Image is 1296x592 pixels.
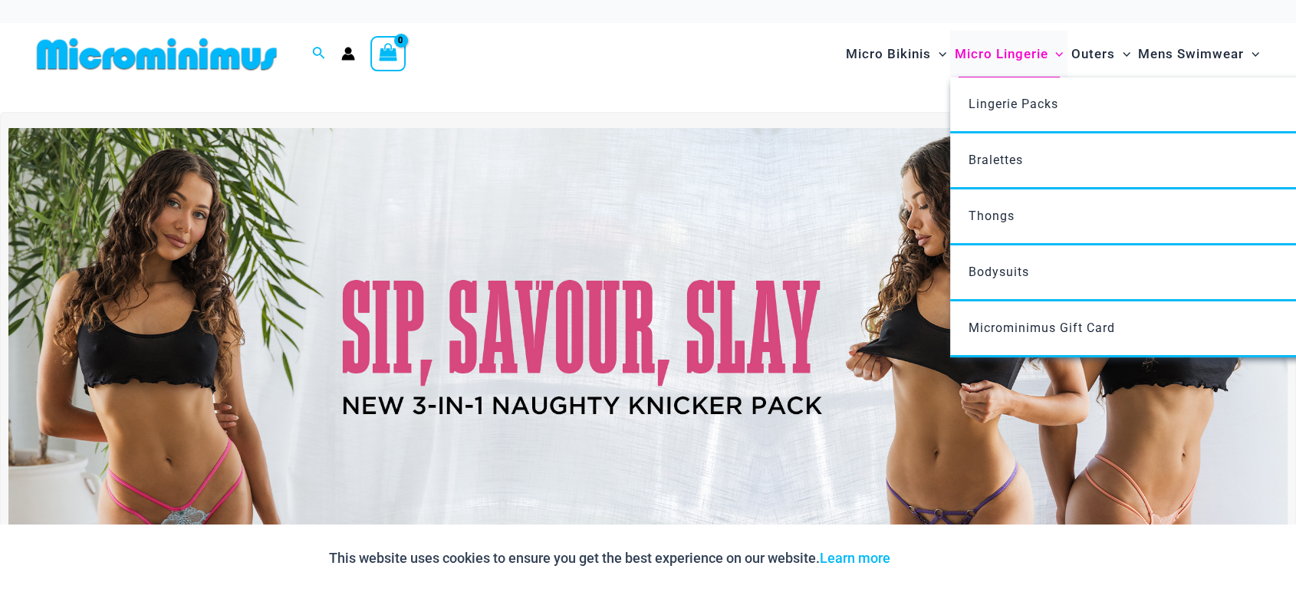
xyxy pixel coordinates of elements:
[969,209,1015,223] span: Thongs
[931,35,946,74] span: Menu Toggle
[1115,35,1130,74] span: Menu Toggle
[1134,31,1263,77] a: Mens SwimwearMenu ToggleMenu Toggle
[954,35,1048,74] span: Micro Lingerie
[969,153,1023,167] span: Bralettes
[329,547,890,570] p: This website uses cookies to ensure you get the best experience on our website.
[969,265,1029,279] span: Bodysuits
[902,540,967,577] button: Accept
[969,97,1058,111] span: Lingerie Packs
[1067,31,1134,77] a: OutersMenu ToggleMenu Toggle
[370,36,406,71] a: View Shopping Cart, empty
[820,550,890,566] a: Learn more
[842,31,950,77] a: Micro BikinisMenu ToggleMenu Toggle
[8,128,1288,563] img: Sip Savour Slay Knicker Pack
[341,47,355,61] a: Account icon link
[1048,35,1063,74] span: Menu Toggle
[312,44,326,64] a: Search icon link
[1244,35,1259,74] span: Menu Toggle
[950,31,1067,77] a: Micro LingerieMenu ToggleMenu Toggle
[969,321,1115,335] span: Microminimus Gift Card
[31,37,283,71] img: MM SHOP LOGO FLAT
[840,28,1265,80] nav: Site Navigation
[1138,35,1244,74] span: Mens Swimwear
[1071,35,1115,74] span: Outers
[846,35,931,74] span: Micro Bikinis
